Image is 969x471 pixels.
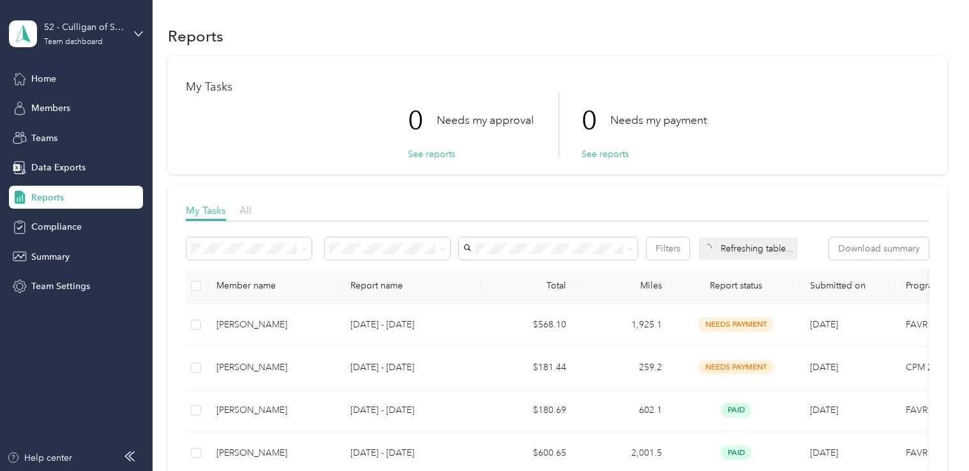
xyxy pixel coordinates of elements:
span: needs payment [698,317,774,332]
span: Team Settings [31,280,90,293]
span: needs payment [698,360,774,375]
p: [DATE] - [DATE] [350,446,470,460]
th: Report name [340,269,481,304]
button: See reports [582,147,629,161]
p: Needs my approval [437,112,534,128]
div: [PERSON_NAME] [216,403,330,417]
button: Filters [647,237,689,260]
button: Download summary [829,237,929,260]
div: 52 - Culligan of Sylmar [44,20,124,34]
span: paid [721,445,751,460]
td: 1,925.1 [576,304,672,347]
span: [DATE] [810,405,838,415]
th: Submitted on [800,269,896,304]
td: $568.10 [481,304,576,347]
p: [DATE] - [DATE] [350,361,470,375]
span: Compliance [31,220,82,234]
span: My Tasks [186,204,226,216]
h1: Reports [168,29,223,43]
th: Member name [206,269,340,304]
p: [DATE] - [DATE] [350,403,470,417]
p: 0 [582,94,610,147]
iframe: Everlance-gr Chat Button Frame [898,400,969,471]
span: [DATE] [810,319,838,330]
button: Help center [7,451,72,465]
div: Miles [587,280,662,291]
h1: My Tasks [186,80,929,94]
div: Member name [216,280,330,291]
span: Home [31,72,56,86]
div: [PERSON_NAME] [216,446,330,460]
button: See reports [408,147,455,161]
span: Data Exports [31,161,86,174]
div: [PERSON_NAME] [216,361,330,375]
div: Refreshing table... [698,237,798,260]
span: Reports [31,191,64,204]
p: 0 [408,94,437,147]
span: [DATE] [810,362,838,373]
div: Team dashboard [44,38,103,46]
td: $181.44 [481,347,576,389]
span: Teams [31,131,57,145]
span: All [239,204,252,216]
span: Report status [682,280,790,291]
td: 259.2 [576,347,672,389]
td: $180.69 [481,389,576,432]
span: paid [721,403,751,417]
p: Needs my payment [610,112,707,128]
p: [DATE] - [DATE] [350,318,470,332]
span: Members [31,101,70,115]
div: Total [491,280,566,291]
td: 602.1 [576,389,672,432]
span: Summary [31,250,70,264]
span: [DATE] [810,447,838,458]
div: [PERSON_NAME] [216,318,330,332]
